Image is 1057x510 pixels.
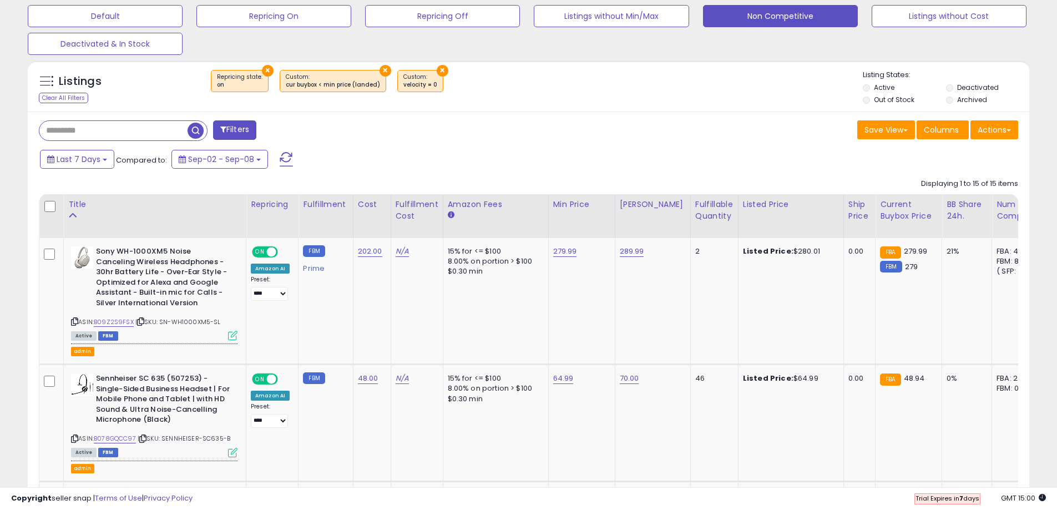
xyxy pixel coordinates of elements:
a: B078GQCC97 [94,434,136,443]
button: Repricing Off [365,5,520,27]
button: Sep-02 - Sep-08 [171,150,268,169]
div: velocity = 0 [403,81,437,89]
button: Non Competitive [703,5,858,27]
span: FBM [98,331,118,341]
button: Actions [970,120,1018,139]
a: Terms of Use [95,493,142,503]
label: Out of Stock [874,95,914,104]
div: $0.30 min [448,266,540,276]
img: 31L75JeRvVL._SL40_.jpg [71,246,93,269]
img: 41kSy3usZ6L._SL40_.jpg [71,373,93,396]
button: admin [71,464,94,473]
div: 15% for <= $100 [448,246,540,256]
a: 202.00 [358,246,382,257]
span: Custom: [403,73,437,89]
small: FBA [880,246,901,259]
div: Fulfillment [303,199,348,210]
div: FBA: 2 [997,373,1033,383]
span: | SKU: SN-WH1000XM5-SL [135,317,221,326]
div: 0.00 [848,373,867,383]
label: Deactivated [957,83,999,92]
small: FBM [303,245,325,257]
span: 2025-09-16 15:00 GMT [1001,493,1046,503]
span: Repricing state : [217,73,262,89]
div: 46 [695,373,730,383]
div: 0.00 [848,246,867,256]
span: FBM [98,448,118,457]
div: Min Price [553,199,610,210]
a: 70.00 [620,373,639,384]
button: × [262,65,274,77]
button: Filters [213,120,256,140]
label: Archived [957,95,987,104]
div: Prime [303,260,344,273]
strong: Copyright [11,493,52,503]
span: All listings currently available for purchase on Amazon [71,331,97,341]
span: Sep-02 - Sep-08 [188,154,254,165]
div: 8.00% on portion > $100 [448,383,540,393]
div: Preset: [251,276,290,301]
h5: Listings [59,74,102,89]
div: Fulfillable Quantity [695,199,734,222]
button: Repricing On [196,5,351,27]
small: FBM [303,372,325,384]
span: 279 [905,261,918,272]
div: $64.99 [743,373,835,383]
label: Active [874,83,894,92]
button: admin [71,347,94,356]
div: seller snap | | [11,493,193,504]
button: Listings without Cost [872,5,1026,27]
a: B09Z2S9FSX [94,317,134,327]
div: FBA: 4 [997,246,1033,256]
span: Columns [924,124,959,135]
span: Last 7 Days [57,154,100,165]
div: 15% for <= $100 [448,373,540,383]
span: ON [253,375,267,384]
span: Trial Expires in days [916,494,979,503]
button: Columns [917,120,969,139]
div: $0.30 min [448,394,540,404]
a: 64.99 [553,373,574,384]
div: ASIN: [71,373,237,456]
div: 0% [947,373,983,383]
button: Save View [857,120,915,139]
div: 21% [947,246,983,256]
div: Current Buybox Price [880,199,937,222]
div: BB Share 24h. [947,199,987,222]
span: Custom: [286,73,380,89]
b: Sony WH-1000XM5 Noise Canceling Wireless Headphones - 30hr Battery Life - Over-Ear Style - Optimi... [96,246,231,311]
span: 48.94 [904,373,925,383]
span: All listings currently available for purchase on Amazon [71,448,97,457]
div: Amazon Fees [448,199,544,210]
div: cur buybox < min price (landed) [286,81,380,89]
span: | SKU: SENNHEISER-SC635-B [138,434,230,443]
div: Fulfillment Cost [396,199,438,222]
button: × [380,65,391,77]
a: N/A [396,246,409,257]
a: 279.99 [553,246,577,257]
span: OFF [276,248,294,257]
button: Last 7 Days [40,150,114,169]
a: N/A [396,373,409,384]
button: Deactivated & In Stock [28,33,183,55]
button: Default [28,5,183,27]
div: ( SFP: 3 ) [997,266,1033,276]
div: [PERSON_NAME] [620,199,686,210]
div: Repricing [251,199,294,210]
div: Amazon AI [251,264,290,274]
span: ON [253,248,267,257]
b: 7 [959,494,963,503]
a: 48.00 [358,373,378,384]
div: Listed Price [743,199,839,210]
div: Displaying 1 to 15 of 15 items [921,179,1018,189]
small: Amazon Fees. [448,210,454,220]
div: Title [68,199,241,210]
div: 8.00% on portion > $100 [448,256,540,266]
div: Preset: [251,403,290,428]
p: Listing States: [863,70,1029,80]
small: FBA [880,373,901,386]
div: Ship Price [848,199,871,222]
div: 2 [695,246,730,256]
b: Sennheiser SC 635 (507253) - Single-Sided Business Headset | For Mobile Phone and Tablet | with H... [96,373,231,428]
small: FBM [880,261,902,272]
